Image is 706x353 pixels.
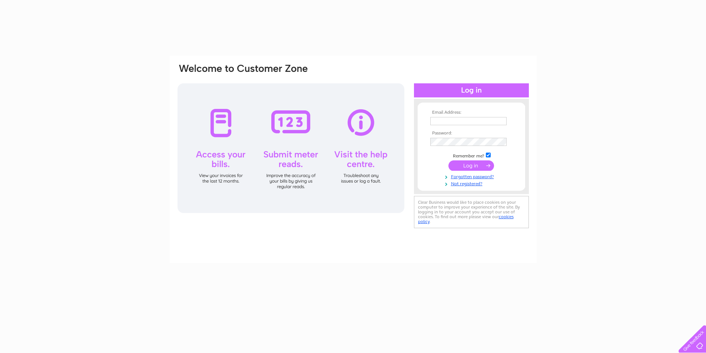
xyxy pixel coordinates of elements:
[428,151,514,159] td: Remember me?
[418,214,514,224] a: cookies policy
[414,196,529,228] div: Clear Business would like to place cookies on your computer to improve your experience of the sit...
[428,131,514,136] th: Password:
[430,173,514,180] a: Forgotten password?
[448,160,494,171] input: Submit
[428,110,514,115] th: Email Address:
[430,180,514,187] a: Not registered?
